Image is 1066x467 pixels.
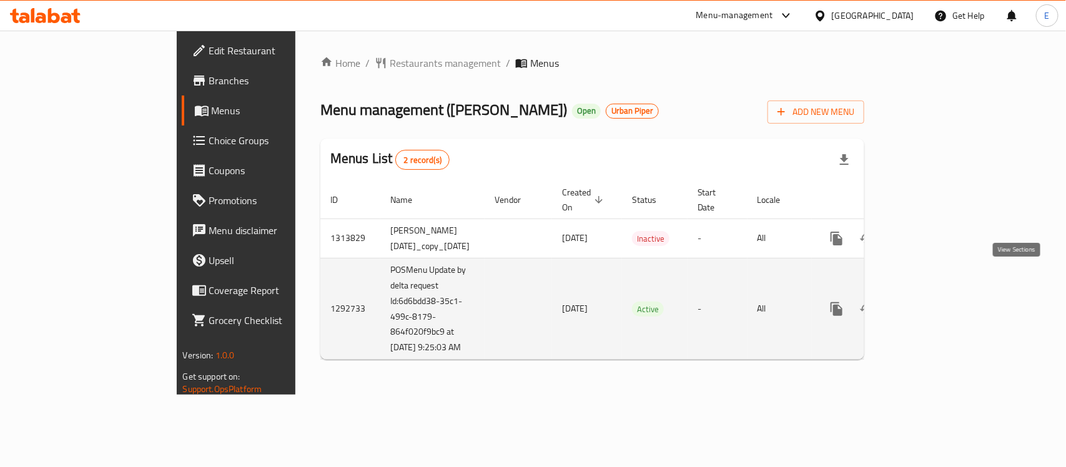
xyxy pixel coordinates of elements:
[572,104,601,119] div: Open
[562,230,588,246] span: [DATE]
[320,181,952,360] table: enhanced table
[182,155,355,185] a: Coupons
[812,181,952,219] th: Actions
[182,96,355,125] a: Menus
[698,185,733,215] span: Start Date
[209,253,345,268] span: Upsell
[209,133,345,148] span: Choice Groups
[562,300,588,317] span: [DATE]
[396,154,449,166] span: 2 record(s)
[182,215,355,245] a: Menu disclaimer
[606,106,658,116] span: Urban Piper
[182,125,355,155] a: Choice Groups
[852,224,882,253] button: Change Status
[777,104,854,120] span: Add New Menu
[530,56,559,71] span: Menus
[632,302,664,317] span: Active
[209,283,345,298] span: Coverage Report
[696,8,773,23] div: Menu-management
[852,294,882,324] button: Change Status
[822,294,852,324] button: more
[320,56,865,71] nav: breadcrumb
[390,192,428,207] span: Name
[572,106,601,116] span: Open
[758,192,797,207] span: Locale
[209,223,345,238] span: Menu disclaimer
[182,245,355,275] a: Upsell
[688,258,748,360] td: -
[390,56,501,71] span: Restaurants management
[632,192,673,207] span: Status
[183,368,240,385] span: Get support on:
[748,258,812,360] td: All
[495,192,537,207] span: Vendor
[183,347,214,363] span: Version:
[182,66,355,96] a: Branches
[320,96,567,124] span: Menu management ( [PERSON_NAME] )
[209,43,345,58] span: Edit Restaurant
[822,224,852,253] button: more
[182,185,355,215] a: Promotions
[330,192,354,207] span: ID
[209,313,345,328] span: Grocery Checklist
[506,56,510,71] li: /
[395,150,450,170] div: Total records count
[365,56,370,71] li: /
[375,56,501,71] a: Restaurants management
[380,258,485,360] td: POSMenu Update by delta request Id:6d6bdd38-35c1-499c-8179-864f020f9bc9 at [DATE] 9:25:03 AM
[1045,9,1050,22] span: E
[829,145,859,175] div: Export file
[767,101,864,124] button: Add New Menu
[380,219,485,258] td: [PERSON_NAME] [DATE]_copy_[DATE]
[209,163,345,178] span: Coupons
[215,347,235,363] span: 1.0.0
[330,149,450,170] h2: Menus List
[688,219,748,258] td: -
[209,193,345,208] span: Promotions
[183,381,262,397] a: Support.OpsPlatform
[182,305,355,335] a: Grocery Checklist
[632,232,669,246] span: Inactive
[182,275,355,305] a: Coverage Report
[748,219,812,258] td: All
[209,73,345,88] span: Branches
[832,9,914,22] div: [GEOGRAPHIC_DATA]
[562,185,607,215] span: Created On
[632,231,669,246] div: Inactive
[212,103,345,118] span: Menus
[182,36,355,66] a: Edit Restaurant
